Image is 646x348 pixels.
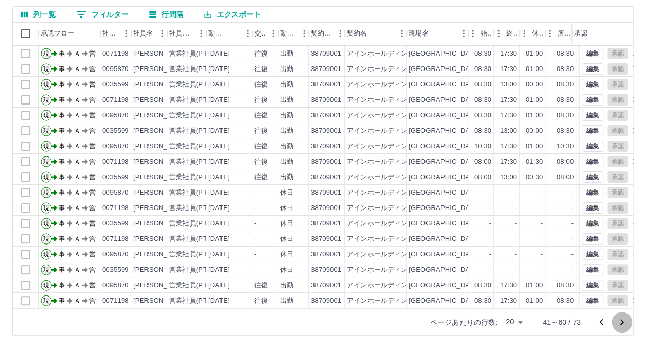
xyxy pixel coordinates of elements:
text: 営 [89,112,96,119]
button: 編集 [582,79,603,90]
div: 契約コード [311,23,333,44]
div: - [571,250,574,259]
div: 17:30 [500,157,517,167]
div: [GEOGRAPHIC_DATA]店 [409,219,486,229]
div: 38709001 [311,172,341,182]
div: 01:00 [526,49,543,59]
text: 事 [59,189,65,196]
div: 13:00 [500,80,517,90]
div: 社員名 [131,23,167,44]
div: 社員区分 [169,23,194,44]
div: 38709001 [311,64,341,74]
div: - [571,188,574,198]
div: アインホールディングス [347,95,421,105]
button: 編集 [582,48,603,59]
button: ソート [226,26,240,41]
div: 所定開始 [545,23,576,44]
button: エクスポート [196,7,269,22]
div: 08:00 [474,157,491,167]
div: - [541,188,543,198]
div: [GEOGRAPHIC_DATA]店 [409,234,486,244]
div: 社員区分 [167,23,206,44]
div: 38709001 [311,203,341,213]
text: 現 [43,96,49,103]
div: [DATE] [208,203,230,213]
text: 事 [59,127,65,134]
div: 営業社員(PT契約) [169,157,223,167]
div: [PERSON_NAME] [133,80,189,90]
div: [DATE] [208,126,230,136]
div: 13:00 [500,126,517,136]
text: 営 [89,220,96,227]
div: 38709001 [311,126,341,136]
text: 営 [89,127,96,134]
div: 営業社員(PT契約) [169,111,223,120]
div: [GEOGRAPHIC_DATA]店 [409,142,486,151]
div: アインホールディングス [347,157,421,167]
div: アインホールディングス [347,49,421,59]
div: 営業社員(PT契約) [169,188,223,198]
div: 出勤 [280,111,293,120]
button: 前のページへ [591,312,612,333]
div: 00:30 [526,172,543,182]
div: 0071198 [102,157,129,167]
div: [GEOGRAPHIC_DATA]店 [409,172,486,182]
div: アインホールディングス [347,111,421,120]
text: Ａ [74,220,80,227]
button: メニュー [333,26,348,41]
div: [DATE] [208,250,230,259]
div: 休日 [280,188,293,198]
div: 営業社員(PT契約) [169,95,223,105]
text: Ａ [74,50,80,57]
text: 事 [59,112,65,119]
button: メニュー [155,26,170,41]
div: アインホールディングス [347,219,421,229]
div: [DATE] [208,49,230,59]
div: [GEOGRAPHIC_DATA]店 [409,188,486,198]
text: 現 [43,204,49,212]
div: 08:30 [474,49,491,59]
div: 往復 [254,64,268,74]
div: [PERSON_NAME] [133,111,189,120]
div: 0071198 [102,49,129,59]
div: 往復 [254,172,268,182]
text: 現 [43,158,49,165]
div: アインホールディングス [347,250,421,259]
text: 現 [43,65,49,73]
text: Ａ [74,65,80,73]
div: [DATE] [208,64,230,74]
div: 営業社員(PT契約) [169,219,223,229]
button: 編集 [582,218,603,229]
div: 往復 [254,49,268,59]
button: 編集 [582,63,603,75]
div: 17:30 [500,111,517,120]
div: - [571,234,574,244]
div: 営業社員(PT契約) [169,142,223,151]
div: 0035599 [102,126,129,136]
div: 交通費 [254,23,266,44]
div: 08:30 [474,80,491,90]
div: 17:30 [500,64,517,74]
button: 編集 [582,94,603,106]
div: 現場名 [409,23,429,44]
div: 勤務区分 [280,23,297,44]
div: [PERSON_NAME] [133,157,189,167]
div: 38709001 [311,234,341,244]
text: 現 [43,173,49,181]
div: 承認フロー [41,23,75,44]
div: 38709001 [311,188,341,198]
div: アインホールディングス [347,188,421,198]
text: Ａ [74,189,80,196]
div: [PERSON_NAME] [133,64,189,74]
div: - [489,203,491,213]
div: [PERSON_NAME] [133,95,189,105]
div: [DATE] [208,188,230,198]
div: 0035599 [102,219,129,229]
div: - [489,219,491,229]
div: - [254,219,256,229]
div: アインホールディングス [347,126,421,136]
text: 営 [89,50,96,57]
div: [DATE] [208,172,230,182]
button: メニュー [394,26,410,41]
text: 営 [89,173,96,181]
